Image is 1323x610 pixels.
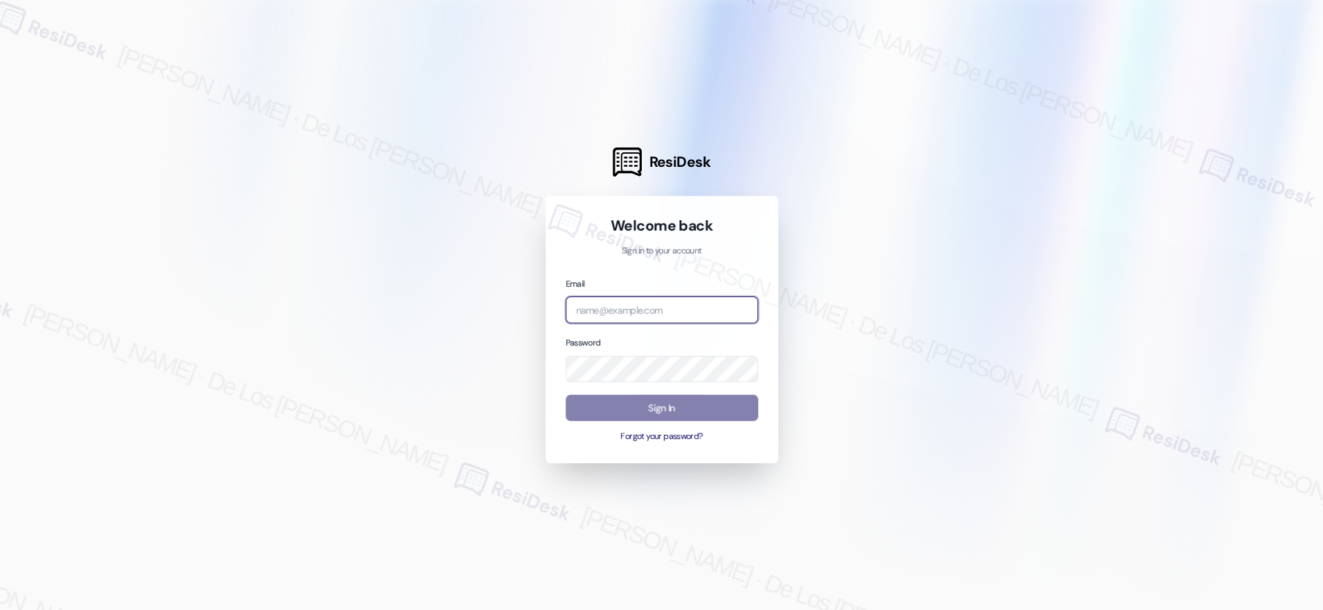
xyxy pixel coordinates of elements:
[566,296,758,323] input: name@example.com
[566,216,758,235] h1: Welcome back
[649,152,710,172] span: ResiDesk
[566,431,758,443] button: Forgot your password?
[566,395,758,422] button: Sign In
[566,337,601,348] label: Password
[613,147,642,177] img: ResiDesk Logo
[566,245,758,258] p: Sign in to your account
[566,278,585,289] label: Email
